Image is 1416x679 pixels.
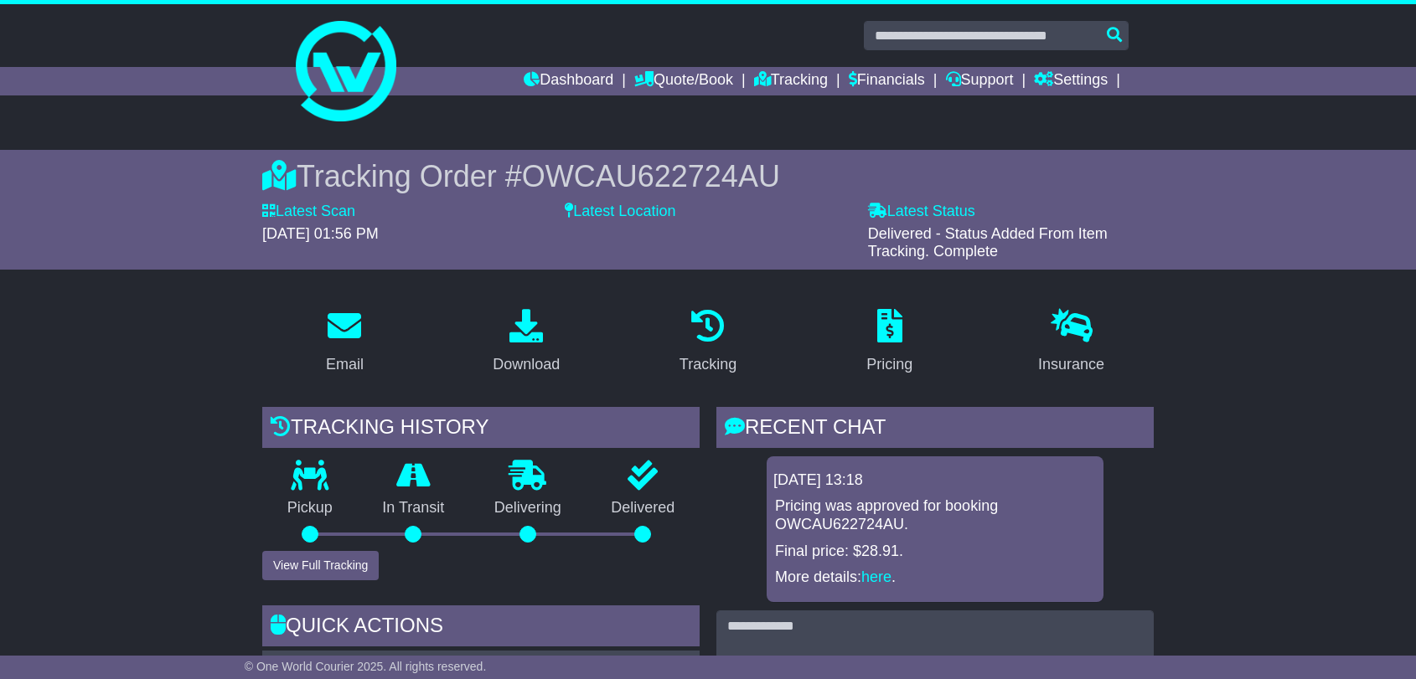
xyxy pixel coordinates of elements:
[775,568,1095,587] p: More details: .
[946,67,1014,95] a: Support
[262,225,379,242] span: [DATE] 01:56 PM
[634,67,733,95] a: Quote/Book
[262,407,700,452] div: Tracking history
[855,303,923,382] a: Pricing
[587,499,700,517] p: Delivered
[315,303,375,382] a: Email
[522,159,780,193] span: OWCAU622724AU
[1027,303,1115,382] a: Insurance
[469,499,587,517] p: Delivering
[680,353,736,376] div: Tracking
[773,471,1097,490] div: [DATE] 13:18
[868,225,1108,260] span: Delivered - Status Added From Item Tracking. Complete
[482,303,571,382] a: Download
[326,353,364,376] div: Email
[262,605,700,651] div: Quick Actions
[524,67,613,95] a: Dashboard
[868,203,975,221] label: Latest Status
[716,407,1154,452] div: RECENT CHAT
[493,353,560,376] div: Download
[849,67,925,95] a: Financials
[754,67,828,95] a: Tracking
[262,551,379,580] button: View Full Tracking
[775,543,1095,561] p: Final price: $28.91.
[775,497,1095,533] p: Pricing was approved for booking OWCAU622724AU.
[358,499,470,517] p: In Transit
[861,568,891,585] a: here
[262,158,1154,194] div: Tracking Order #
[1034,67,1108,95] a: Settings
[245,660,487,673] span: © One World Courier 2025. All rights reserved.
[262,499,358,517] p: Pickup
[262,203,355,221] label: Latest Scan
[669,303,747,382] a: Tracking
[1038,353,1104,376] div: Insurance
[866,353,912,376] div: Pricing
[565,203,675,221] label: Latest Location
